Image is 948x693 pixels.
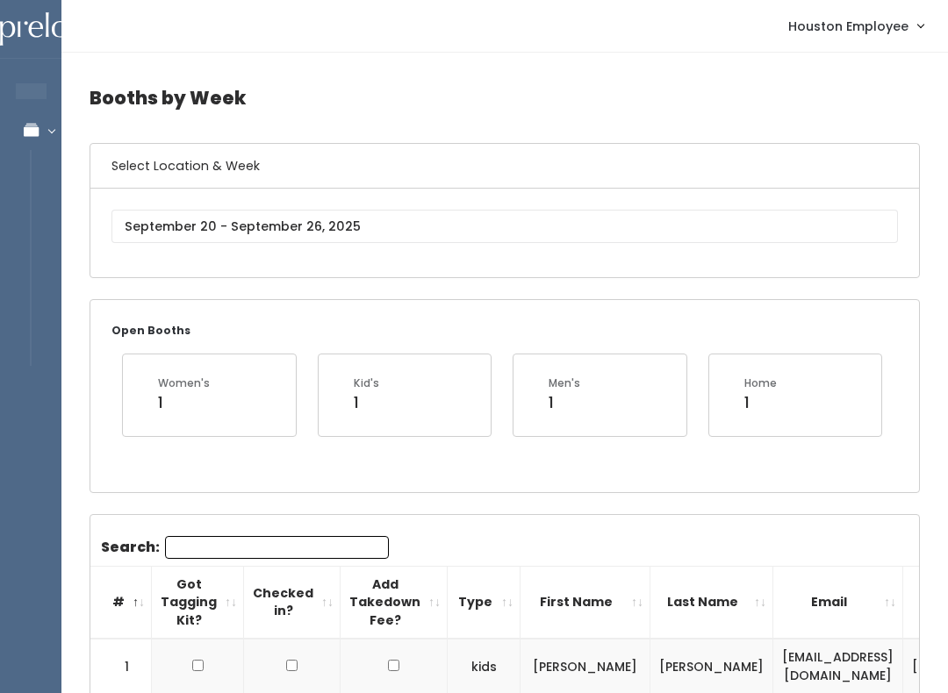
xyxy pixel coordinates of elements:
[111,323,190,338] small: Open Booths
[744,391,777,414] div: 1
[354,375,379,391] div: Kid's
[101,536,389,559] label: Search:
[744,375,777,391] div: Home
[521,566,650,639] th: First Name: activate to sort column ascending
[152,566,244,639] th: Got Tagging Kit?: activate to sort column ascending
[650,566,773,639] th: Last Name: activate to sort column ascending
[773,566,903,639] th: Email: activate to sort column ascending
[111,210,898,243] input: September 20 - September 26, 2025
[341,566,448,639] th: Add Takedown Fee?: activate to sort column ascending
[158,391,210,414] div: 1
[90,74,920,122] h4: Booths by Week
[165,536,389,559] input: Search:
[788,17,908,36] span: Houston Employee
[771,7,941,45] a: Houston Employee
[549,391,580,414] div: 1
[448,566,521,639] th: Type: activate to sort column ascending
[90,566,152,639] th: #: activate to sort column descending
[90,144,919,189] h6: Select Location & Week
[354,391,379,414] div: 1
[158,375,210,391] div: Women's
[244,566,341,639] th: Checked in?: activate to sort column ascending
[549,375,580,391] div: Men's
